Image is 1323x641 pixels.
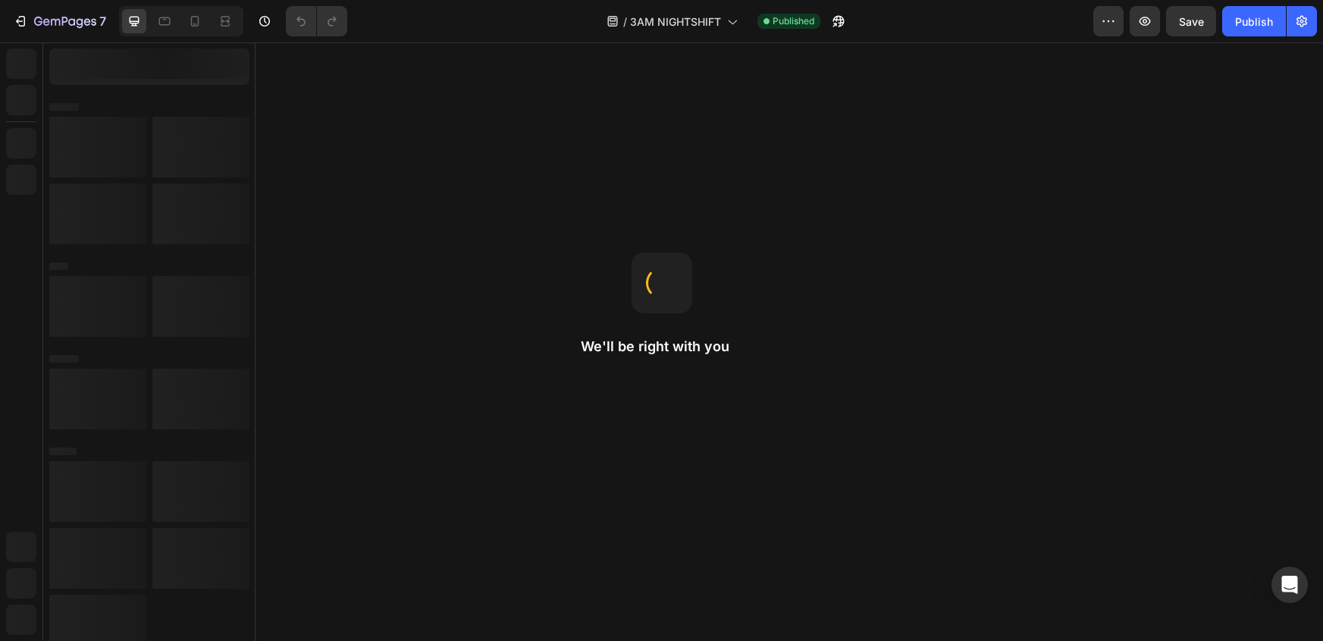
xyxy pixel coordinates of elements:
button: Save [1166,6,1216,36]
div: Open Intercom Messenger [1271,567,1308,603]
div: Publish [1235,14,1273,30]
button: 7 [6,6,113,36]
span: Save [1179,15,1204,28]
button: Publish [1222,6,1286,36]
h2: We'll be right with you [581,338,743,356]
span: / [623,14,627,30]
span: 3AM NIGHTSHIFT [630,14,721,30]
span: Published [773,14,814,28]
div: Undo/Redo [286,6,347,36]
p: 7 [99,12,106,30]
